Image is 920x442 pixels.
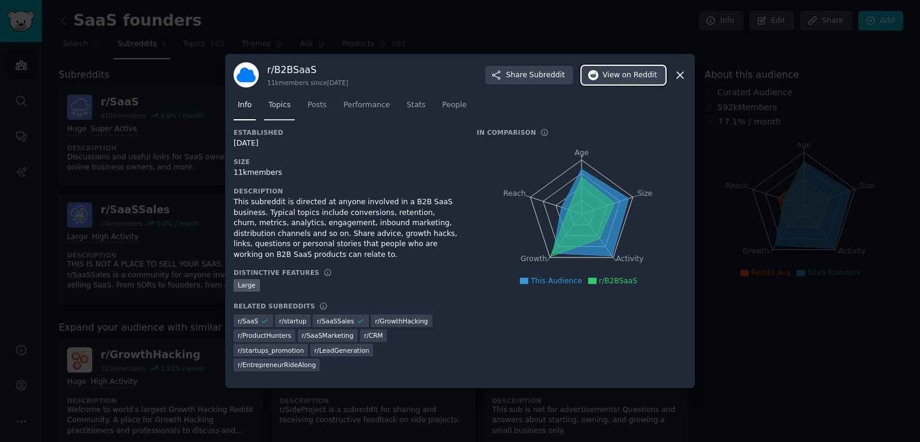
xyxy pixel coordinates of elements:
[531,277,582,285] span: This Audience
[234,197,460,260] div: This subreddit is directed at anyone involved in a B2B SaaS business. Typical topics include conv...
[442,100,467,111] span: People
[234,187,460,195] h3: Description
[234,62,259,87] img: B2BSaaS
[477,128,536,137] h3: In Comparison
[279,317,307,325] span: r/ startup
[234,158,460,166] h3: Size
[264,96,295,120] a: Topics
[238,100,252,111] span: Info
[407,100,425,111] span: Stats
[599,277,637,285] span: r/B2BSaaS
[234,302,315,310] h3: Related Subreddits
[234,268,319,277] h3: Distinctive Features
[314,346,370,355] span: r/ LeadGeneration
[267,78,348,87] div: 11k members since [DATE]
[234,96,256,120] a: Info
[238,317,258,325] span: r/ SaaS
[234,279,260,292] div: Large
[317,317,354,325] span: r/ SaaSSales
[375,317,428,325] span: r/ GrowthHacking
[520,255,547,264] tspan: Growth
[364,331,383,340] span: r/ CRM
[603,70,657,81] span: View
[303,96,331,120] a: Posts
[503,189,526,198] tspan: Reach
[574,149,589,157] tspan: Age
[616,255,644,264] tspan: Activity
[529,70,565,81] span: Subreddit
[234,128,460,137] h3: Established
[234,138,460,149] div: [DATE]
[267,63,348,76] h3: r/ B2BSaaS
[506,70,565,81] span: Share
[238,361,316,369] span: r/ EntrepreneurRideAlong
[343,100,390,111] span: Performance
[582,66,665,85] button: Viewon Reddit
[339,96,394,120] a: Performance
[302,331,353,340] span: r/ SaaSMarketing
[622,70,657,81] span: on Reddit
[234,168,460,178] div: 11k members
[438,96,471,120] a: People
[485,66,573,85] button: ShareSubreddit
[238,346,304,355] span: r/ startups_promotion
[637,189,652,198] tspan: Size
[238,331,291,340] span: r/ ProductHunters
[268,100,290,111] span: Topics
[307,100,326,111] span: Posts
[402,96,429,120] a: Stats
